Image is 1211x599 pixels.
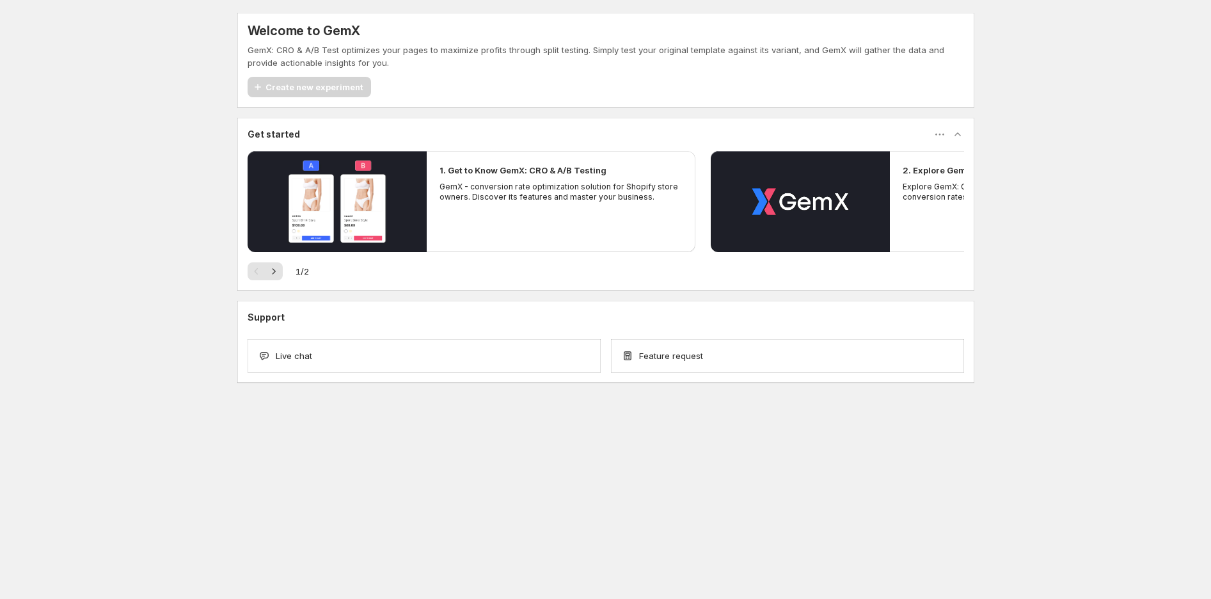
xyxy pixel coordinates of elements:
p: GemX: CRO & A/B Test optimizes your pages to maximize profits through split testing. Simply test ... [248,44,964,69]
p: Explore GemX: CRO & A/B testing Use Cases to boost conversion rates and drive growth. [903,182,1146,202]
h5: Welcome to GemX [248,23,360,38]
button: Play video [248,151,427,252]
p: GemX - conversion rate optimization solution for Shopify store owners. Discover its features and ... [439,182,683,202]
h2: 1. Get to Know GemX: CRO & A/B Testing [439,164,606,177]
span: 1 / 2 [296,265,309,278]
button: Next [265,262,283,280]
h3: Get started [248,128,300,141]
span: Feature request [639,349,703,362]
span: Live chat [276,349,312,362]
nav: Pagination [248,262,283,280]
h2: 2. Explore GemX: CRO & A/B Testing Use Cases [903,164,1101,177]
button: Play video [711,151,890,252]
h3: Support [248,311,285,324]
